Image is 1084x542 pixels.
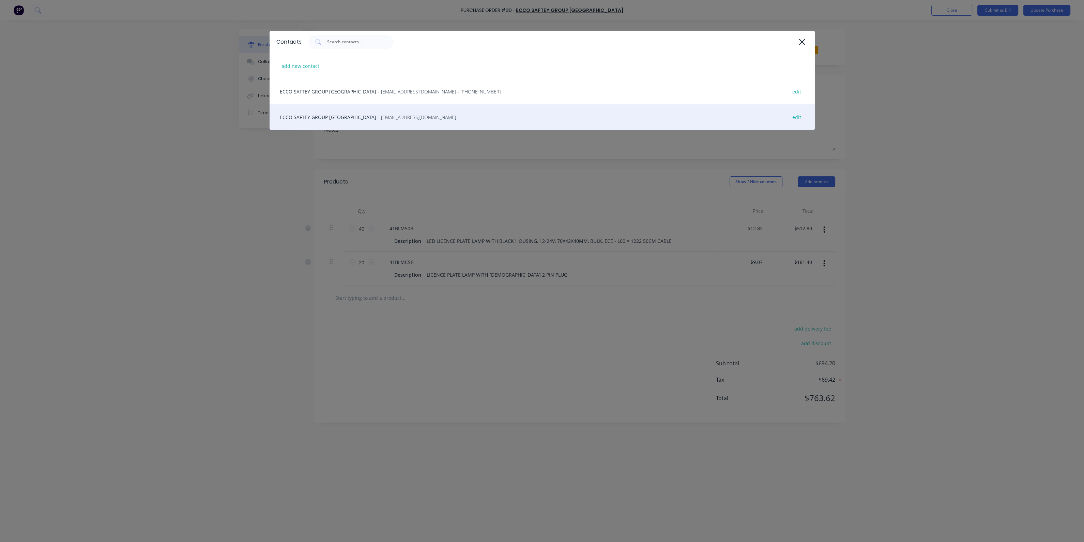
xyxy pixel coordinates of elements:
div: add new contact [278,61,323,71]
div: Contacts [276,38,302,46]
div: ECCO SAFTEY GROUP [GEOGRAPHIC_DATA] [270,79,815,104]
span: - [EMAIL_ADDRESS][DOMAIN_NAME] - [PHONE_NUMBER] [378,88,501,95]
span: - [EMAIL_ADDRESS][DOMAIN_NAME] - [378,114,459,121]
input: Search contacts... [326,39,383,45]
div: ECCO SAFTEY GROUP [GEOGRAPHIC_DATA] [270,104,815,130]
div: edit [789,86,805,97]
div: edit [789,112,805,122]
